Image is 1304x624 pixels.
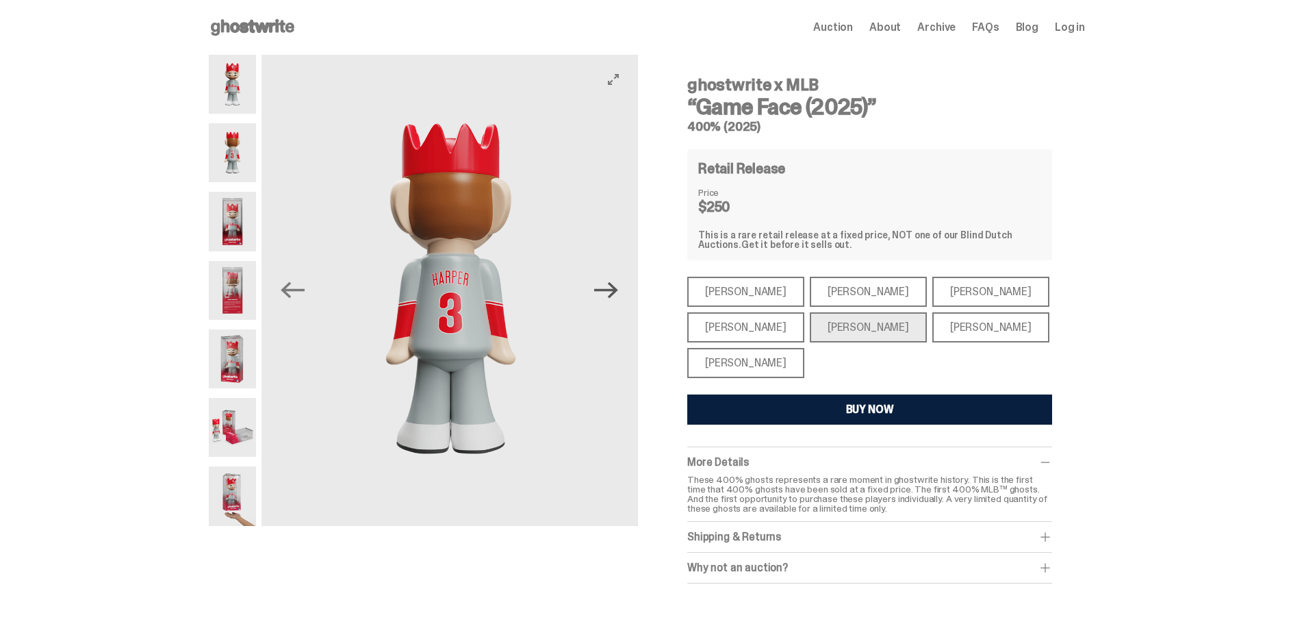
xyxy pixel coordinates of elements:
img: 06-ghostwrite-mlb-game-face-hero-harper-04.png [209,398,256,457]
div: [PERSON_NAME] [810,312,927,342]
a: Log in [1055,22,1085,33]
img: 01-ghostwrite-mlb-game-face-hero-harper-front.png [209,55,256,114]
p: These 400% ghosts represents a rare moment in ghostwrite history. This is the first time that 400... [687,475,1052,513]
img: 02-ghostwrite-mlb-game-face-hero-harper-back.png [209,123,256,182]
div: [PERSON_NAME] [932,312,1049,342]
a: FAQs [972,22,999,33]
div: [PERSON_NAME] [932,277,1049,307]
h3: “Game Face (2025)” [687,96,1052,118]
div: This is a rare retail release at a fixed price, NOT one of our Blind Dutch Auctions. [698,230,1041,249]
h5: 400% (2025) [687,121,1052,133]
span: Get it before it sells out. [741,238,852,251]
button: Next [591,275,622,305]
div: Shipping & Returns [687,530,1052,544]
div: [PERSON_NAME] [687,348,804,378]
dt: Price [698,188,767,197]
img: 04-ghostwrite-mlb-game-face-hero-harper-02.png [209,261,256,320]
button: Previous [278,275,308,305]
h4: Retail Release [698,162,785,175]
a: Archive [917,22,956,33]
h4: ghostwrite x MLB [687,77,1052,93]
div: BUY NOW [846,404,894,415]
button: BUY NOW [687,395,1052,425]
a: Blog [1016,22,1038,33]
img: 05-ghostwrite-mlb-game-face-hero-harper-03.png [209,329,256,388]
div: [PERSON_NAME] [810,277,927,307]
div: [PERSON_NAME] [687,277,804,307]
div: Why not an auction? [687,561,1052,575]
img: MLB400ScaleImage.2410-ezgif.com-optipng.png [209,466,256,525]
img: 03-ghostwrite-mlb-game-face-hero-harper-01.png [209,192,256,251]
button: View full-screen [605,71,622,88]
a: Auction [813,22,853,33]
span: More Details [687,455,749,469]
div: [PERSON_NAME] [687,312,804,342]
dd: $250 [698,200,767,214]
a: About [869,22,901,33]
img: 02-ghostwrite-mlb-game-face-hero-harper-back.png [262,55,639,526]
